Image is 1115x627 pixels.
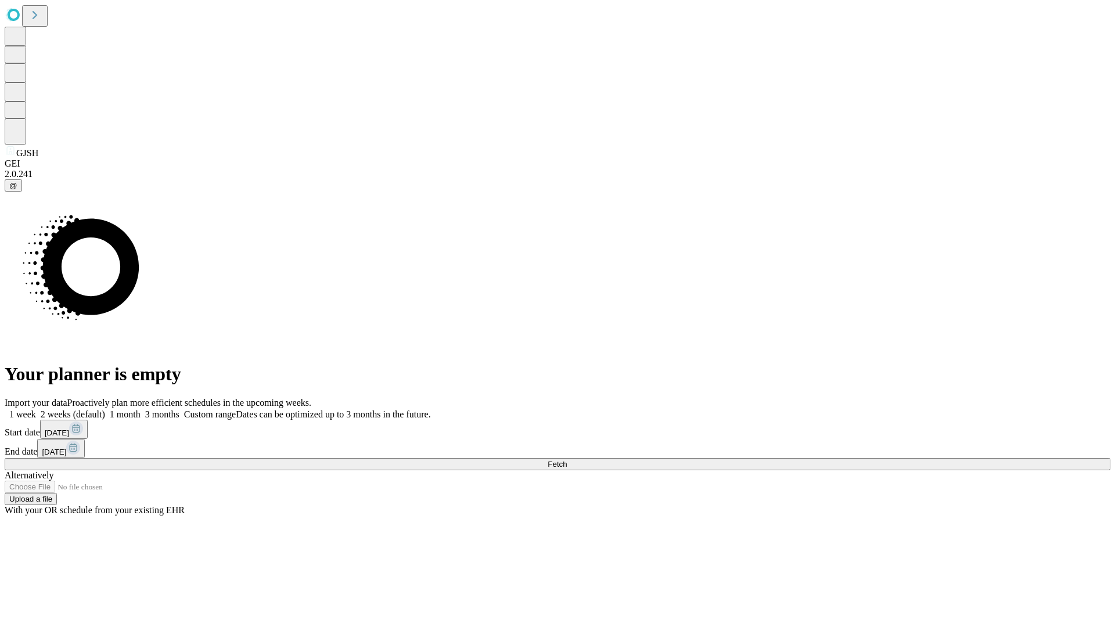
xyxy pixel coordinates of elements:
span: @ [9,181,17,190]
div: Start date [5,420,1110,439]
button: [DATE] [40,420,88,439]
div: 2.0.241 [5,169,1110,179]
span: 3 months [145,409,179,419]
span: Alternatively [5,470,53,480]
span: Fetch [548,460,567,469]
span: GJSH [16,148,38,158]
div: End date [5,439,1110,458]
span: 1 month [110,409,141,419]
span: Proactively plan more efficient schedules in the upcoming weeks. [67,398,311,408]
span: 1 week [9,409,36,419]
div: GEI [5,158,1110,169]
span: Import your data [5,398,67,408]
button: Upload a file [5,493,57,505]
span: With your OR schedule from your existing EHR [5,505,185,515]
button: Fetch [5,458,1110,470]
span: [DATE] [45,428,69,437]
span: Custom range [184,409,236,419]
button: @ [5,179,22,192]
span: Dates can be optimized up to 3 months in the future. [236,409,430,419]
span: 2 weeks (default) [41,409,105,419]
button: [DATE] [37,439,85,458]
span: [DATE] [42,448,66,456]
h1: Your planner is empty [5,363,1110,385]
